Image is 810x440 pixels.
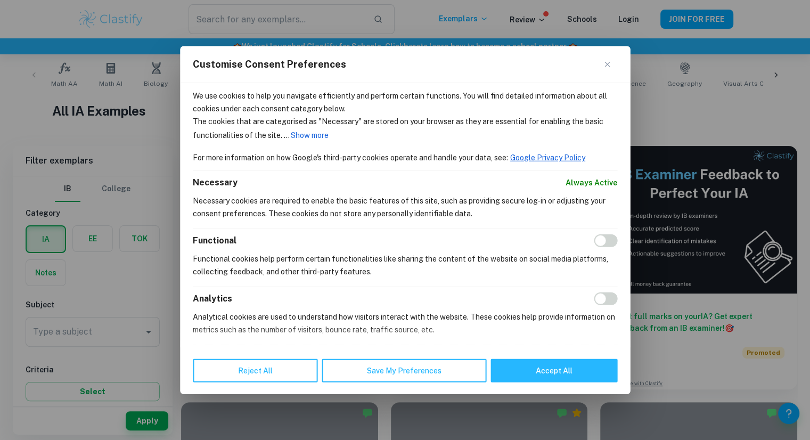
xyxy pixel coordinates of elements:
[193,115,617,143] p: The cookies that are categorised as "Necessary" are stored on your browser as they are essential ...
[604,58,617,71] button: Close
[193,252,617,278] p: Functional cookies help perform certain functionalities like sharing the content of the website o...
[180,46,630,394] div: Customise Consent Preferences
[193,176,238,189] button: Necessary
[193,234,236,247] button: Functional
[594,292,617,305] input: Enable Analytics
[193,58,346,71] span: Customise Consent Preferences
[604,62,610,67] img: Close
[193,194,617,220] p: Necessary cookies are required to enable the basic features of this site, such as providing secur...
[193,89,617,115] p: We use cookies to help you navigate efficiently and perform certain functions. You will find deta...
[193,151,617,164] p: For more information on how Google's third-party cookies operate and handle your data, see:
[193,292,232,305] button: Analytics
[594,234,617,247] input: Enable Functional
[193,311,617,336] p: Analytical cookies are used to understand how visitors interact with the website. These cookies h...
[566,176,617,189] span: Always Active
[193,358,317,382] button: Reject All
[510,153,586,162] a: Google Privacy Policy
[490,358,617,382] button: Accept All
[322,358,486,382] button: Save My Preferences
[290,128,330,143] button: Show more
